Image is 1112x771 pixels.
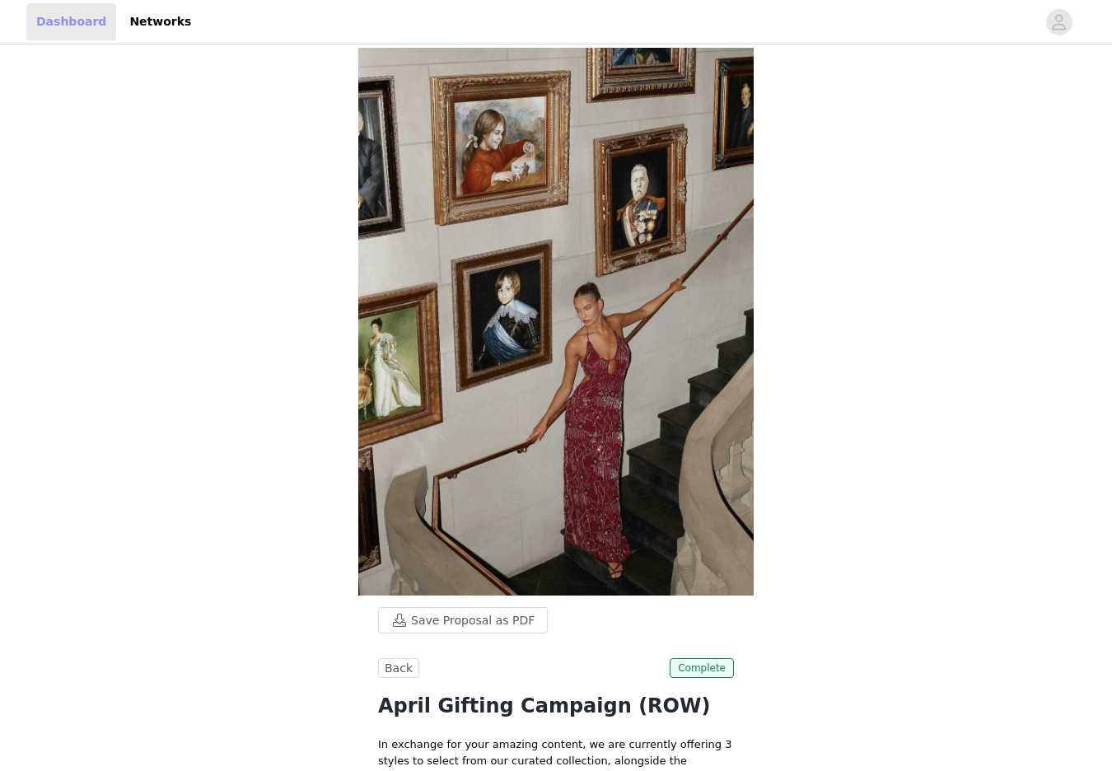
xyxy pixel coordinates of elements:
[378,658,419,678] button: Back
[378,607,548,633] button: Save Proposal as PDF
[670,658,734,678] span: Complete
[358,48,754,596] img: campaign image
[26,3,116,40] a: Dashboard
[378,691,734,721] h1: April Gifting Campaign (ROW)
[119,3,201,40] a: Networks
[1051,9,1067,35] div: avatar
